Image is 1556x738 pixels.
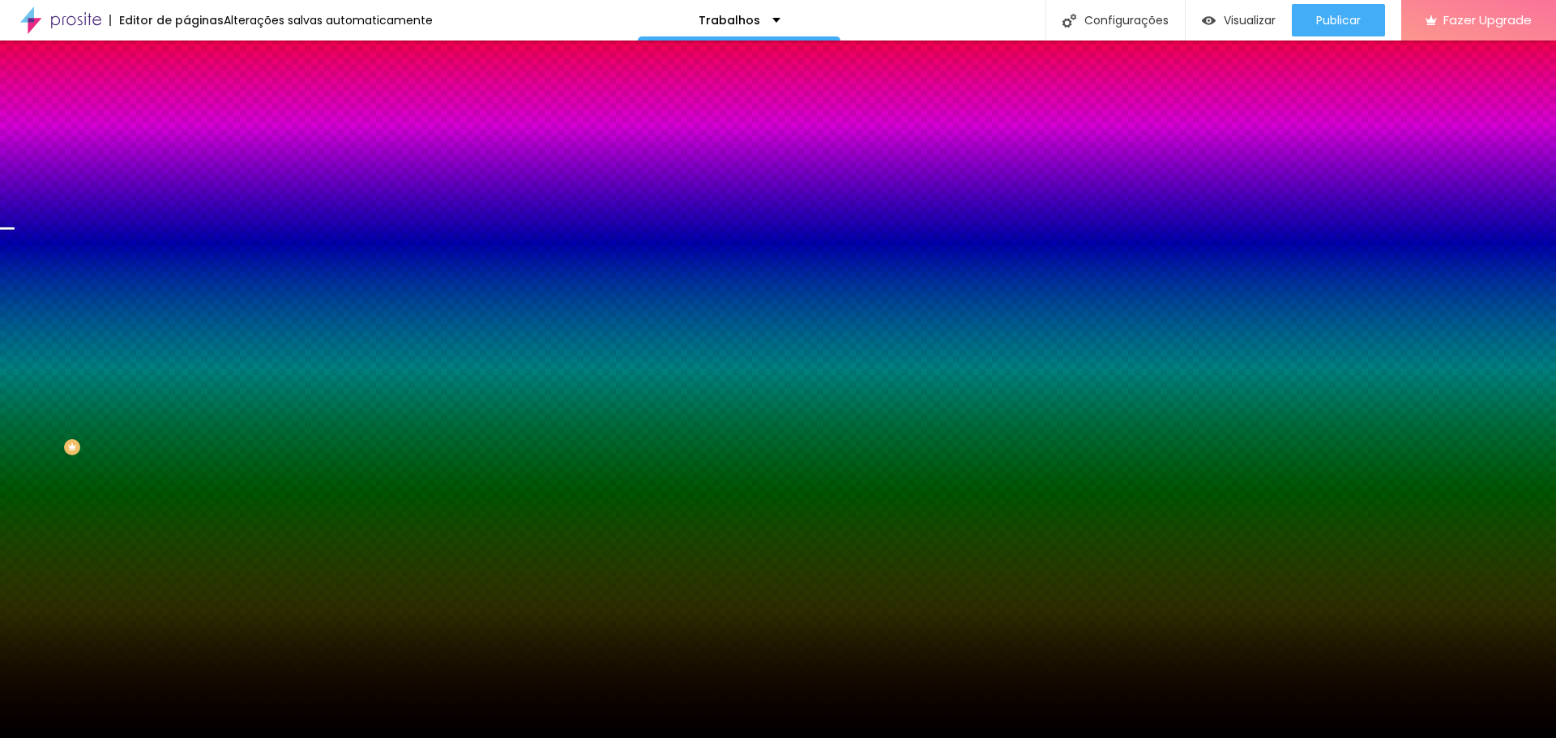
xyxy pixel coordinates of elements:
[1186,4,1292,36] button: Visualizar
[1062,14,1076,28] img: Icone
[1292,4,1385,36] button: Publicar
[109,15,224,26] div: Editor de páginas
[1202,14,1216,28] img: view-1.svg
[699,15,760,26] p: Trabalhos
[1443,13,1532,27] span: Fazer Upgrade
[1316,14,1361,27] span: Publicar
[1224,14,1276,27] span: Visualizar
[224,15,433,26] div: Alterações salvas automaticamente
